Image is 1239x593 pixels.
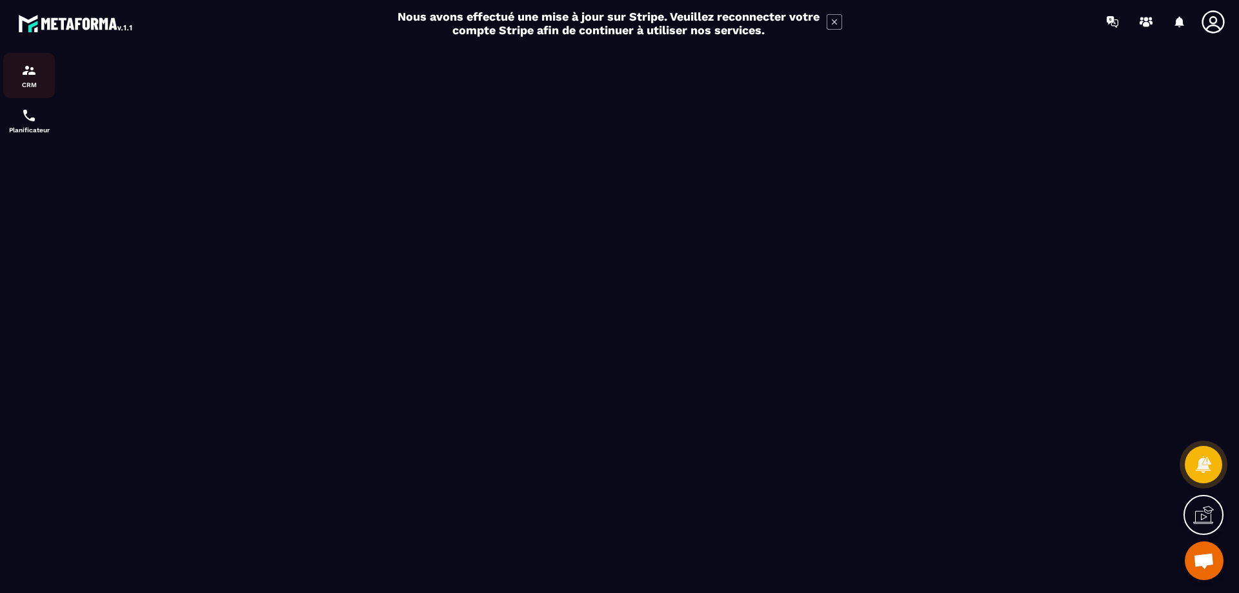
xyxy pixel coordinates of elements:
[397,10,820,37] h2: Nous avons effectué une mise à jour sur Stripe. Veuillez reconnecter votre compte Stripe afin de ...
[21,63,37,78] img: formation
[3,53,55,98] a: formationformationCRM
[3,98,55,143] a: schedulerschedulerPlanificateur
[3,81,55,88] p: CRM
[3,126,55,134] p: Planificateur
[1185,541,1224,580] a: Ouvrir le chat
[21,108,37,123] img: scheduler
[18,12,134,35] img: logo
